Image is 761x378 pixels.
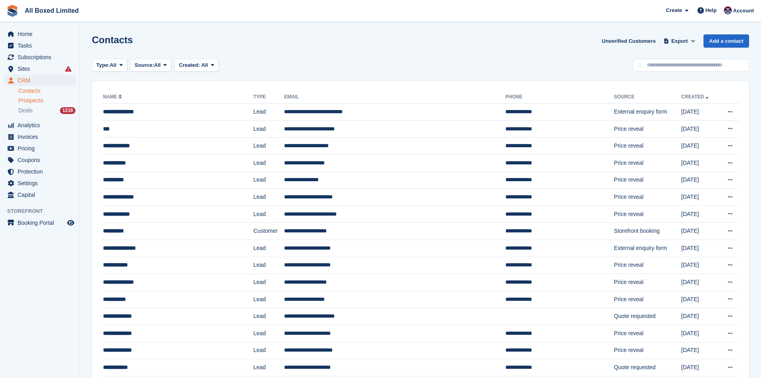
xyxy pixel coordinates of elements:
[253,104,284,121] td: Lead
[253,206,284,223] td: Lead
[253,274,284,291] td: Lead
[18,52,66,63] span: Subscriptions
[253,257,284,274] td: Lead
[4,40,76,51] a: menu
[681,154,718,172] td: [DATE]
[135,61,154,69] span: Source:
[253,240,284,257] td: Lead
[18,106,76,115] a: Deals 1216
[614,342,681,359] td: Price reveal
[681,240,718,257] td: [DATE]
[103,94,123,100] a: Name
[4,131,76,142] a: menu
[253,189,284,206] td: Lead
[681,206,718,223] td: [DATE]
[284,91,505,104] th: Email
[681,291,718,308] td: [DATE]
[681,308,718,325] td: [DATE]
[18,143,66,154] span: Pricing
[614,206,681,223] td: Price reveal
[253,291,284,308] td: Lead
[4,217,76,228] a: menu
[253,325,284,342] td: Lead
[614,189,681,206] td: Price reveal
[179,62,200,68] span: Created:
[18,131,66,142] span: Invoices
[60,107,76,114] div: 1216
[733,7,754,15] span: Account
[681,359,718,376] td: [DATE]
[614,154,681,172] td: Price reveal
[18,87,76,95] a: Contacts
[4,75,76,86] a: menu
[724,6,732,14] img: Eliza Goss
[703,34,749,48] a: Add a contact
[614,359,681,376] td: Quote requested
[4,166,76,177] a: menu
[18,75,66,86] span: CRM
[614,240,681,257] td: External enquiry form
[681,342,718,359] td: [DATE]
[18,154,66,166] span: Coupons
[614,274,681,291] td: Price reveal
[505,91,614,104] th: Phone
[4,63,76,74] a: menu
[253,138,284,155] td: Lead
[614,257,681,274] td: Price reveal
[18,28,66,40] span: Home
[705,6,717,14] span: Help
[614,120,681,138] td: Price reveal
[681,94,710,100] a: Created
[18,217,66,228] span: Booking Portal
[253,308,284,325] td: Lead
[7,207,79,215] span: Storefront
[681,189,718,206] td: [DATE]
[681,325,718,342] td: [DATE]
[18,96,76,105] a: Prospects
[18,166,66,177] span: Protection
[4,189,76,200] a: menu
[66,218,76,228] a: Preview store
[130,59,171,72] button: Source: All
[681,274,718,291] td: [DATE]
[614,91,681,104] th: Source
[681,120,718,138] td: [DATE]
[666,6,682,14] span: Create
[662,34,697,48] button: Export
[614,223,681,240] td: Storefront booking
[4,120,76,131] a: menu
[681,138,718,155] td: [DATE]
[253,120,284,138] td: Lead
[18,97,43,104] span: Prospects
[6,5,18,17] img: stora-icon-8386f47178a22dfd0bd8f6a31ec36ba5ce8667c1dd55bd0f319d3a0aa187defe.svg
[110,61,117,69] span: All
[65,66,72,72] i: Smart entry sync failures have occurred
[18,40,66,51] span: Tasks
[18,178,66,189] span: Settings
[253,154,284,172] td: Lead
[253,342,284,359] td: Lead
[614,172,681,189] td: Price reveal
[92,59,127,72] button: Type: All
[614,104,681,121] td: External enquiry form
[681,223,718,240] td: [DATE]
[672,37,688,45] span: Export
[614,291,681,308] td: Price reveal
[201,62,208,68] span: All
[598,34,659,48] a: Unverified Customers
[253,91,284,104] th: Type
[4,143,76,154] a: menu
[4,52,76,63] a: menu
[614,325,681,342] td: Price reveal
[253,223,284,240] td: Customer
[18,120,66,131] span: Analytics
[4,28,76,40] a: menu
[22,4,82,17] a: All Boxed Limited
[4,154,76,166] a: menu
[681,257,718,274] td: [DATE]
[681,104,718,121] td: [DATE]
[92,34,133,45] h1: Contacts
[175,59,219,72] button: Created: All
[18,107,33,114] span: Deals
[614,138,681,155] td: Price reveal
